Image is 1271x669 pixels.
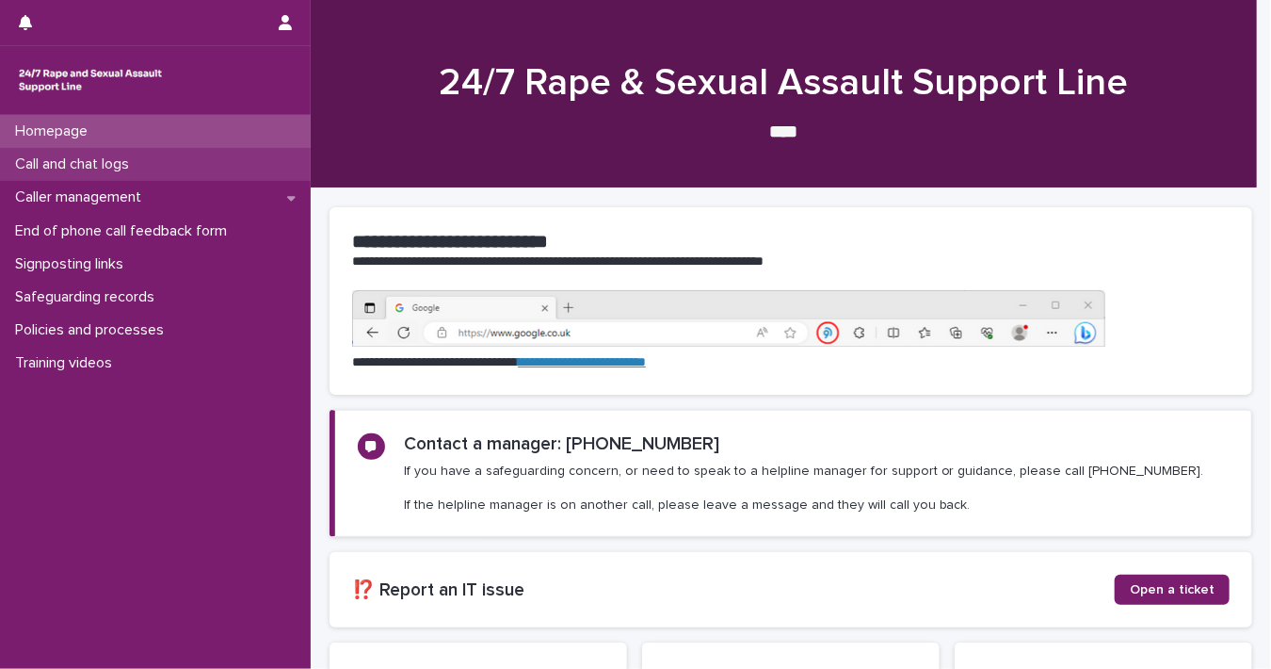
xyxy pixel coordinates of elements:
[8,122,103,140] p: Homepage
[8,155,144,173] p: Call and chat logs
[8,188,156,206] p: Caller management
[352,290,1105,347] img: https%3A%2F%2Fcdn.document360.io%2F0deca9d6-0dac-4e56-9e8f-8d9979bfce0e%2FImages%2FDocumentation%...
[1115,575,1230,605] a: Open a ticket
[352,579,1115,601] h2: ⁉️ Report an IT issue
[404,463,1204,514] p: If you have a safeguarding concern, or need to speak to a helpline manager for support or guidanc...
[15,61,166,99] img: rhQMoQhaT3yELyF149Cw
[330,60,1238,106] h1: 24/7 Rape & Sexual Assault Support Line
[1130,583,1215,596] span: Open a ticket
[8,222,242,240] p: End of phone call feedback form
[8,255,138,273] p: Signposting links
[8,321,179,339] p: Policies and processes
[8,354,127,372] p: Training videos
[404,433,719,455] h2: Contact a manager: [PHONE_NUMBER]
[8,288,169,306] p: Safeguarding records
